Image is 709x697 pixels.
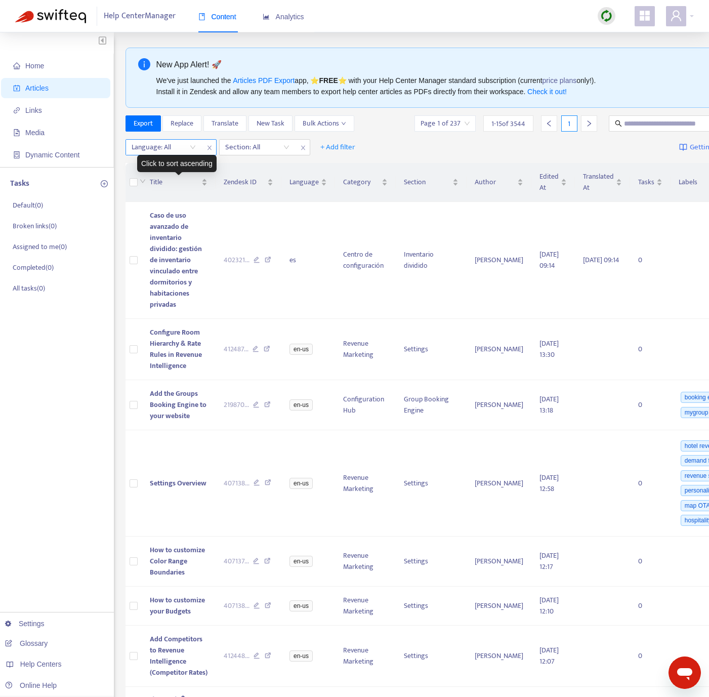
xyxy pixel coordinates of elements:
td: Revenue Marketing [335,430,396,537]
span: appstore [639,10,651,22]
span: How to customize your Budgets [150,594,205,617]
th: Author [467,163,531,202]
span: Media [25,129,45,137]
td: 0 [630,537,671,587]
td: Revenue Marketing [335,626,396,687]
span: 219870 ... [224,399,249,411]
td: Configuration Hub [335,380,396,430]
td: [PERSON_NAME] [467,587,531,626]
span: Configure Room Hierarchy & Rate Rules in Revenue Intelligence [150,326,202,372]
span: How to customize Color Range Boundaries [150,544,205,578]
td: [PERSON_NAME] [467,380,531,430]
p: Tasks [10,178,29,190]
span: book [198,13,205,20]
span: Translate [212,118,238,129]
td: Revenue Marketing [335,587,396,626]
span: Replace [171,118,193,129]
button: Replace [162,115,201,132]
img: Swifteq [15,9,86,23]
div: 1 [561,115,577,132]
td: Settings [396,626,467,687]
th: Tasks [630,163,671,202]
p: Assigned to me ( 0 ) [13,241,67,252]
td: [PERSON_NAME] [467,319,531,380]
td: 0 [630,202,671,319]
span: Settings Overview [150,477,206,489]
p: Default ( 0 ) [13,200,43,211]
a: Online Help [5,681,57,689]
span: search [615,120,622,127]
th: Category [335,163,396,202]
span: [DATE] 12:58 [539,472,559,495]
span: home [13,62,20,69]
td: [PERSON_NAME] [467,430,531,537]
td: Settings [396,587,467,626]
img: image-link [679,143,687,151]
td: [PERSON_NAME] [467,537,531,587]
span: [DATE] 12:10 [539,594,559,617]
span: en-us [289,556,313,567]
span: [DATE] 09:14 [583,254,619,266]
span: area-chart [263,13,270,20]
td: Revenue Marketing [335,537,396,587]
th: Title [142,163,216,202]
span: [DATE] 13:18 [539,393,559,416]
span: Export [134,118,153,129]
th: Translated At [575,163,630,202]
td: 0 [630,626,671,687]
span: Tasks [638,177,654,188]
span: Zendesk ID [224,177,266,188]
td: es [281,202,335,319]
span: 412448 ... [224,650,249,662]
td: Inventario dividido [396,202,467,319]
span: close [297,142,310,154]
span: New Task [257,118,284,129]
th: Edited At [531,163,575,202]
span: container [13,151,20,158]
span: right [586,120,593,127]
span: down [341,121,346,126]
span: 1 - 15 of 3544 [491,118,525,129]
iframe: Button to launch messaging window [669,657,701,689]
a: price plans [543,76,577,85]
td: Revenue Marketing [335,319,396,380]
td: Centro de configuración [335,202,396,319]
button: + Add filter [313,139,363,155]
span: 407138 ... [224,478,249,489]
a: Articles PDF Export [233,76,295,85]
span: + Add filter [320,141,355,153]
p: Broken links ( 0 ) [13,221,57,231]
span: [DATE] 12:17 [539,550,559,572]
span: info-circle [138,58,150,70]
a: Check it out! [527,88,567,96]
td: 0 [630,380,671,430]
td: [PERSON_NAME] [467,626,531,687]
span: en-us [289,344,313,355]
span: down [140,178,146,184]
span: Translated At [583,171,614,193]
div: Click to sort ascending [137,155,217,172]
td: Group Booking Engine [396,380,467,430]
span: en-us [289,478,313,489]
span: Add Competitors to Revenue Intelligence (Competitor Rates) [150,633,207,678]
span: [DATE] 12:07 [539,644,559,667]
td: 0 [630,319,671,380]
span: plus-circle [101,180,108,187]
span: Links [25,106,42,114]
span: [DATE] 13:30 [539,338,559,360]
button: New Task [248,115,293,132]
span: Dynamic Content [25,151,79,159]
span: user [670,10,682,22]
span: 402321 ... [224,255,249,266]
span: Section [404,177,450,188]
span: [DATE] 09:14 [539,249,559,271]
span: en-us [289,399,313,411]
span: Help Centers [20,660,62,668]
th: Language [281,163,335,202]
b: FREE [319,76,338,85]
span: Author [475,177,515,188]
a: Settings [5,620,45,628]
button: Bulk Actionsdown [295,115,354,132]
span: Home [25,62,44,70]
th: Zendesk ID [216,163,282,202]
